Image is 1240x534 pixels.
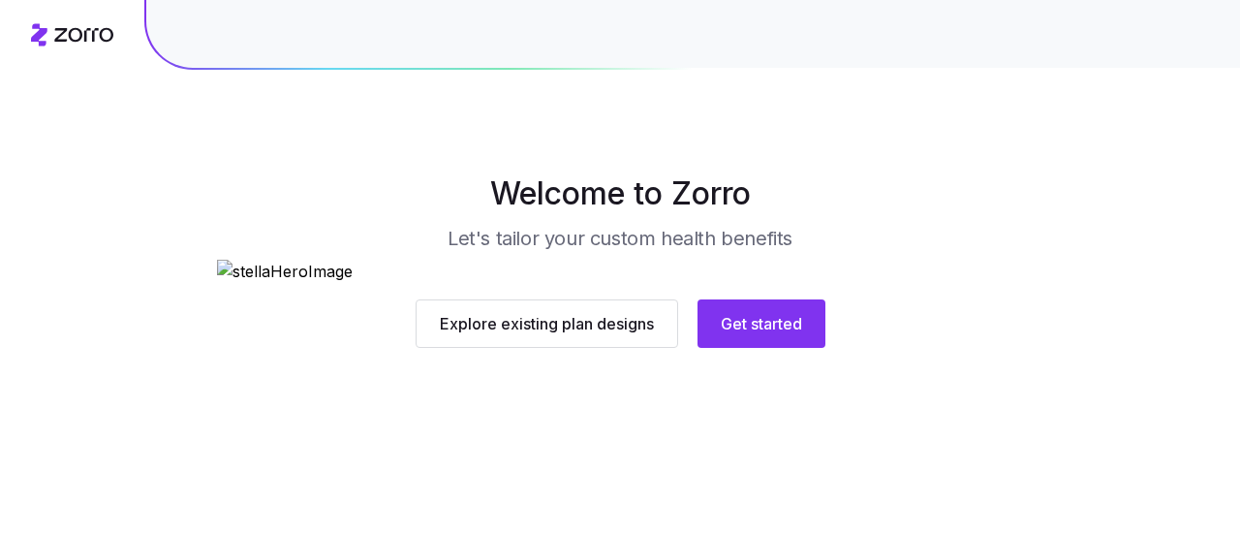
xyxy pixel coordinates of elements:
[139,171,1100,217] h1: Welcome to Zorro
[416,299,678,348] button: Explore existing plan designs
[448,225,792,252] h3: Let's tailor your custom health benefits
[217,260,1024,284] img: stellaHeroImage
[697,299,825,348] button: Get started
[721,312,802,335] span: Get started
[440,312,654,335] span: Explore existing plan designs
